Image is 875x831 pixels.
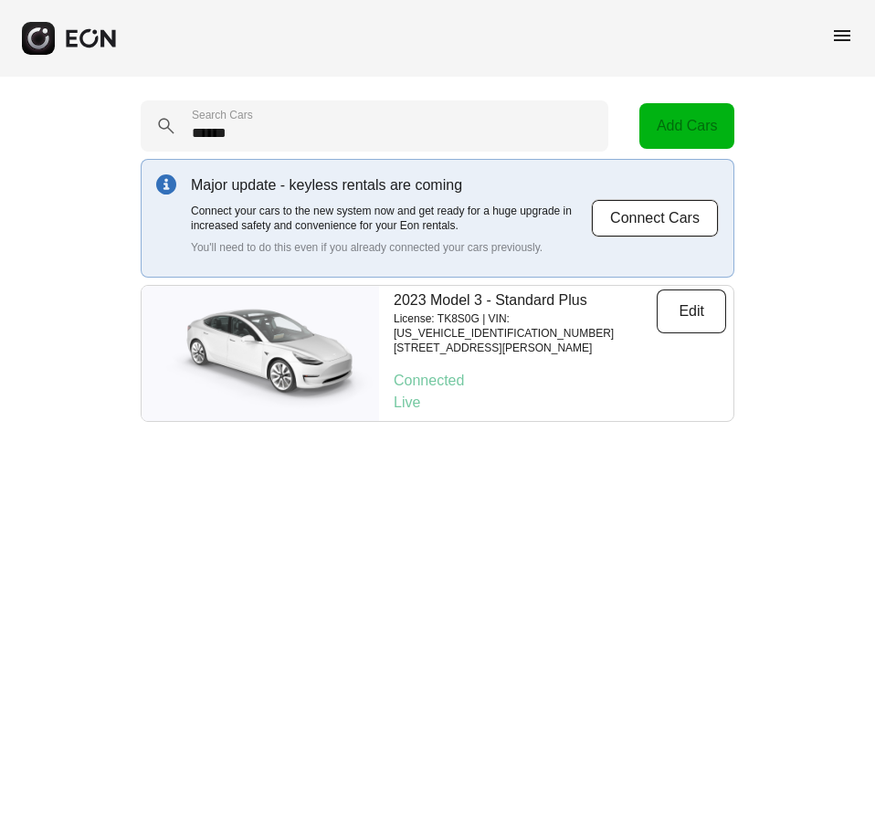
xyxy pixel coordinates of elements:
p: Connected [394,370,726,392]
button: Connect Cars [591,199,719,237]
p: You'll need to do this even if you already connected your cars previously. [191,240,591,255]
p: Live [394,392,726,414]
img: info [156,174,176,195]
span: menu [831,25,853,47]
label: Search Cars [192,108,253,122]
p: Connect your cars to the new system now and get ready for a huge upgrade in increased safety and ... [191,204,591,233]
p: [STREET_ADDRESS][PERSON_NAME] [394,341,657,355]
p: Major update - keyless rentals are coming [191,174,591,196]
p: 2023 Model 3 - Standard Plus [394,289,657,311]
p: License: TK8S0G | VIN: [US_VEHICLE_IDENTIFICATION_NUMBER] [394,311,657,341]
button: Edit [657,289,726,333]
img: car [142,294,379,413]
